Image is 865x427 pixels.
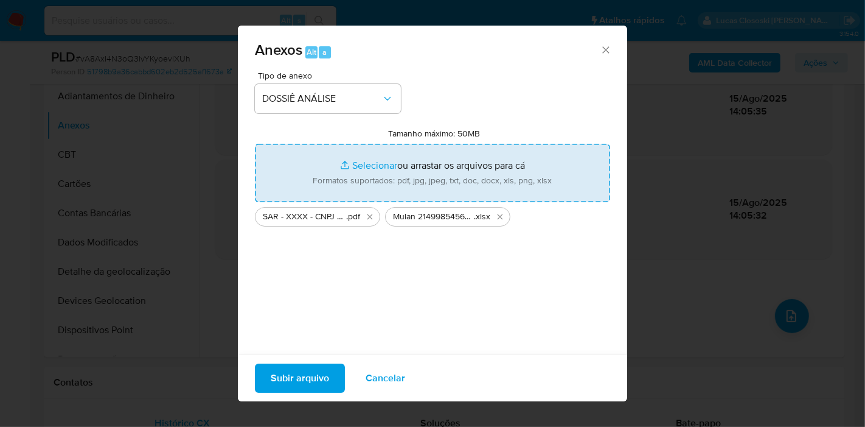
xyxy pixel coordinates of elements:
[255,364,345,393] button: Subir arquivo
[255,39,302,60] span: Anexos
[258,71,404,80] span: Tipo de anexo
[363,210,377,224] button: Excluir SAR - XXXX - CNPJ 50009131000108 - BRAND CORPORATION DIGITAL LTDA.pdf
[600,44,611,55] button: Fechar
[350,364,421,393] button: Cancelar
[346,211,360,223] span: .pdf
[262,93,381,105] span: DOSSIÊ ANÁLISE
[255,84,401,113] button: DOSSIÊ ANÁLISE
[307,46,316,58] span: Alt
[474,211,490,223] span: .xlsx
[263,211,346,223] span: SAR - XXXX - CNPJ 50009131000108 - BRAND CORPORATION DIGITAL LTDA
[393,211,474,223] span: Mulan 2149985456_2025_08_15_11_15_27
[366,365,405,392] span: Cancelar
[255,202,610,227] ul: Arquivos selecionados
[389,128,481,139] label: Tamanho máximo: 50MB
[271,365,329,392] span: Subir arquivo
[493,210,507,224] button: Excluir Mulan 2149985456_2025_08_15_11_15_27.xlsx
[322,46,327,58] span: a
